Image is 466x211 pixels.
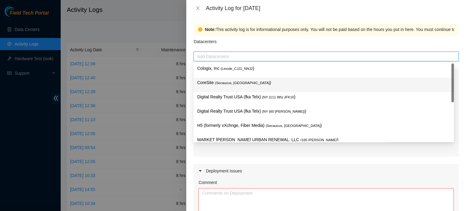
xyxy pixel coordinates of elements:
p: Digital Realty Trust USA (fka Telx) ) [197,94,450,100]
span: ( Secaucus, [GEOGRAPHIC_DATA] [215,81,269,85]
span: ( Secaucus, [GEOGRAPHIC_DATA] [266,124,320,128]
p: H5 (formerly vXchnge, Fiber Media) ) [197,122,450,129]
span: ( NY {60 [PERSON_NAME]} [262,110,305,113]
div: Deployment Issues [194,164,459,178]
span: exclamation-circle [198,27,202,32]
p: Digital Realty Trust USA (fka Telx) ) [197,108,450,115]
span: ( Linode_CJJ1_NNJ2 [221,67,253,70]
button: Close [194,5,202,11]
span: ( 165 [PERSON_NAME] [300,138,337,142]
label: Comment [198,179,217,186]
span: caret-right [198,169,202,173]
span: close [195,6,200,11]
strong: Note: [205,26,216,33]
p: Cologix, Inc ) [197,65,450,72]
p: CoreSite ) [197,79,450,86]
div: Activity Log for [DATE] [206,5,459,12]
span: ( NY {111 8th} JFK10 [262,95,294,99]
p: Datacenters [194,35,216,45]
p: MARKET [PERSON_NAME] URBAN RENEWAL, LLC ) [197,136,450,143]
